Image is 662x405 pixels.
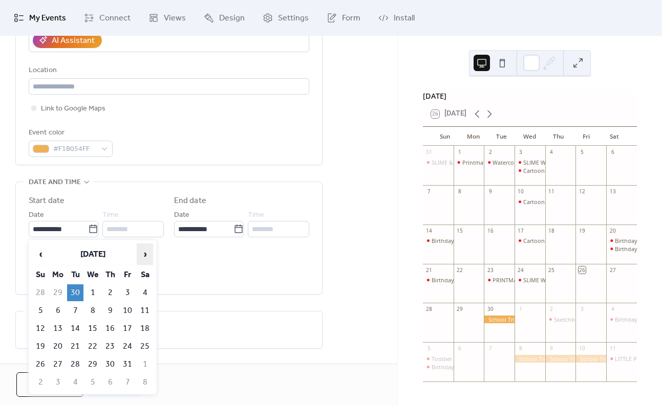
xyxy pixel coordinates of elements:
[487,306,494,313] div: 30
[84,356,101,373] td: 29
[84,302,101,319] td: 8
[579,149,586,156] div: 5
[50,243,136,265] th: [DATE]
[425,345,433,352] div: 5
[423,355,454,363] div: Toddler Workshop 9:30-11:00am
[67,356,83,373] td: 28
[53,143,96,155] span: #F1B054FF
[432,276,487,284] div: Birthday 3:30-5:30pm
[248,209,264,221] span: Time
[606,245,637,253] div: Birthday 3:30-5:30pm
[523,167,615,174] div: Cartooning Workshop 4:30-6:00pm
[137,302,153,319] td: 11
[119,284,136,301] td: 3
[606,355,637,363] div: LITTLE PULP RE:OPENING “DOODLE/PIZZA” PARTY
[615,316,655,323] div: Birthday 1-3pm
[67,266,83,283] th: Tu
[394,12,415,25] span: Install
[579,345,586,352] div: 10
[432,355,517,363] div: Toddler Workshop 9:30-11:00am
[454,159,484,166] div: Printmaking Workshop 10:00am-11:30am
[255,4,316,32] a: Settings
[29,209,44,221] span: Date
[493,276,611,284] div: PRINTMAKING WORKSHOP 10:30am-12:00pm
[579,227,586,234] div: 19
[515,276,545,284] div: SLIME WORKSHOP 10:30am-12:00pm
[515,159,545,166] div: SLIME WORKSHOP 10:30am-12:00pm
[517,345,524,352] div: 8
[102,356,118,373] td: 30
[544,127,572,146] div: Thu
[174,209,189,221] span: Date
[609,149,616,156] div: 6
[548,188,555,195] div: 11
[606,316,637,323] div: Birthday 1-3pm
[67,374,83,391] td: 4
[523,276,620,284] div: SLIME WORKSHOP 10:30am-12:00pm
[517,188,524,195] div: 10
[32,320,49,337] td: 12
[484,316,515,323] div: School Trip 10am-12pm
[516,127,544,146] div: Wed
[432,237,475,244] div: Birthday 11-1pm
[493,159,603,166] div: Watercolor Printmaking 10:00am-11:30pm
[102,284,118,301] td: 2
[579,188,586,195] div: 12
[50,374,66,391] td: 3
[609,188,616,195] div: 13
[572,127,601,146] div: Fri
[102,338,118,355] td: 23
[517,227,524,234] div: 17
[432,363,487,371] div: Birthday 2:30-4:30pm
[50,320,66,337] td: 13
[84,320,101,337] td: 15
[29,176,81,189] span: Date and time
[609,227,616,234] div: 20
[32,266,49,283] th: Su
[52,35,95,47] div: AI Assistant
[32,374,49,391] td: 2
[523,198,615,206] div: Cartooning Workshop 4:30-6:00pm
[50,356,66,373] td: 27
[50,302,66,319] td: 6
[33,33,102,48] button: AI Assistant
[425,306,433,313] div: 28
[517,149,524,156] div: 3
[487,127,516,146] div: Tue
[67,284,83,301] td: 30
[515,237,545,244] div: Cartooning Workshop 4:30-6:00pm
[515,167,545,174] div: Cartooning Workshop 4:30-6:00pm
[575,355,606,363] div: School Trip 10am-12pm
[456,306,463,313] div: 29
[137,244,153,264] span: ›
[515,355,545,363] div: School Trip 10am-12pm
[119,374,136,391] td: 7
[601,127,629,146] div: Sat
[548,306,555,313] div: 2
[102,209,119,221] span: Time
[119,302,136,319] td: 10
[319,4,368,32] a: Form
[196,4,252,32] a: Design
[50,338,66,355] td: 20
[515,198,545,206] div: Cartooning Workshop 4:30-6:00pm
[29,64,307,77] div: Location
[16,372,83,397] button: Cancel
[6,4,74,32] a: My Events
[32,338,49,355] td: 19
[579,306,586,313] div: 3
[33,244,48,264] span: ‹
[29,127,111,139] div: Event color
[425,266,433,274] div: 21
[371,4,422,32] a: Install
[456,345,463,352] div: 6
[137,266,153,283] th: Sa
[164,12,186,25] span: Views
[517,266,524,274] div: 24
[137,356,153,373] td: 1
[67,338,83,355] td: 21
[32,302,49,319] td: 5
[219,12,245,25] span: Design
[487,188,494,195] div: 9
[484,276,515,284] div: PRINTMAKING WORKSHOP 10:30am-12:00pm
